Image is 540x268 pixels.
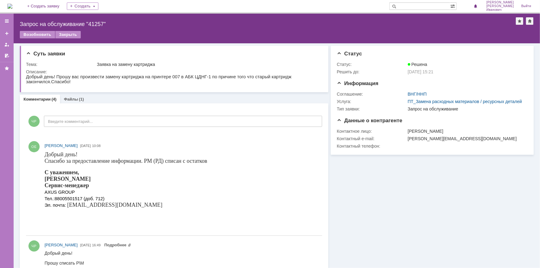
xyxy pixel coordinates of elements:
[79,97,84,102] div: (1)
[45,243,78,247] span: [PERSON_NAME]
[450,3,456,9] span: Расширенный поиск
[20,21,516,27] div: Запрос на обслуживание "41257"
[337,62,407,67] div: Статус:
[10,42,60,47] span: 88005501517 (доб. 712)
[67,2,98,10] div: Создать
[10,71,60,76] span: 88005501517 (доб. 712)
[28,116,40,127] span: ЧР
[52,97,57,102] div: (4)
[408,136,525,141] div: [PERSON_NAME][EMAIL_ADDRESS][DOMAIN_NAME]
[408,69,434,74] span: [DATE] 15:21
[80,144,91,148] span: [DATE]
[7,4,12,9] img: logo
[92,144,101,148] span: 10:08
[10,45,60,50] span: 88005501517 (доб. 712)
[2,51,12,61] a: Мои согласования
[45,143,78,148] span: [PERSON_NAME]
[526,17,534,25] div: Сделать домашней страницей
[486,8,514,12] span: Иванович
[516,17,523,25] div: Добавить в избранное
[408,106,525,111] div: Запрос на обслуживание
[45,242,78,248] a: [PERSON_NAME]
[2,28,12,38] a: Создать заявку
[26,51,65,57] span: Суть заявки
[408,99,522,104] a: ПТ_Замена расходных материалов / ресурсных деталей
[486,1,514,4] span: [PERSON_NAME]
[337,99,407,104] div: Услуга:
[337,80,378,86] span: Информация
[337,129,407,134] div: Контактное лицо:
[104,243,131,247] a: Прикреплены файлы: [Untitled].pdf
[408,62,427,67] span: Решена
[337,118,403,123] span: Данные о контрагенте
[92,243,101,247] span: 16:49
[26,62,96,67] div: Тема:
[337,106,407,111] div: Тип заявки:
[80,243,91,247] span: [DATE]
[337,69,407,74] div: Решить до:
[45,143,78,149] a: [PERSON_NAME]
[486,4,514,8] span: [PERSON_NAME]
[337,136,407,141] div: Контактный e-mail:
[26,69,320,74] div: Описание:
[408,92,427,97] a: ВНГ/ННП
[2,40,12,50] a: Мои заявки
[337,51,362,57] span: Статус
[7,4,12,9] a: Перейти на домашнюю страницу
[337,144,407,149] div: Контактный телефон:
[408,129,525,134] div: [PERSON_NAME]
[24,97,51,102] a: Комментарии
[2,30,6,35] img: download
[64,97,78,102] a: Файлы
[97,62,319,67] div: Заявка на замену картриджа
[337,92,407,97] div: Соглашение:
